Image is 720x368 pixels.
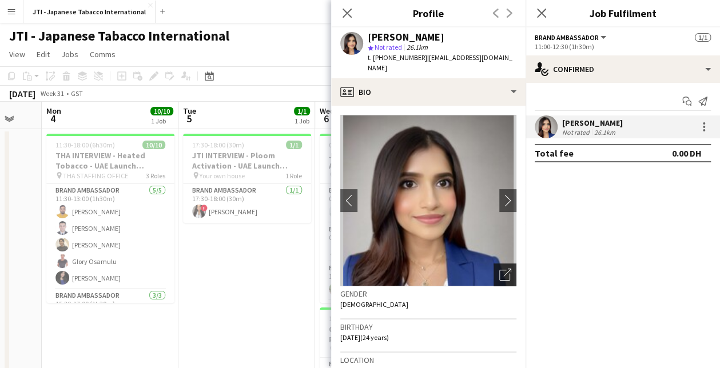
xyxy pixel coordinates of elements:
span: Edit [37,49,50,59]
span: Comms [90,49,116,59]
h3: Location [340,355,516,365]
app-card-role: Brand Ambassador3/315:30-17:00 (1h30m) [46,289,174,361]
app-card-role: Brand Ambassador1/110:00-10:30 (30m)[PERSON_NAME] [320,262,448,301]
span: | [EMAIL_ADDRESS][DOMAIN_NAME] [368,53,512,72]
app-card-role: Brand Ambassador5/511:30-13:00 (1h30m)[PERSON_NAME][PERSON_NAME][PERSON_NAME]Glory Osamulu[PERSON... [46,184,174,289]
app-job-card: 11:30-18:00 (6h30m)10/10THA INTERVIEW - Heated Tobacco - UAE Launch Program THA STAFFING OFFICE3 ... [46,134,174,303]
h3: ONLINE JTI INTERVIEW - Ploom Activation - UAE Launch Program [320,324,448,345]
span: 1/1 [286,141,302,149]
app-job-card: 17:30-18:00 (30m)1/1JTI INTERVIEW - Ploom Activation - UAE Launch Program Your own house1 RoleBra... [183,134,311,223]
h3: Profile [331,6,526,21]
div: 1 Job [151,117,173,125]
span: 10/10 [142,141,165,149]
span: 10/10 [150,107,173,115]
button: Brand Ambassador [535,33,608,42]
button: JTI - Japanese Tabacco International [23,1,156,23]
a: Jobs [57,47,83,62]
div: 1 Job [295,117,309,125]
span: 17:30-18:00 (30m) [192,141,244,149]
div: 0.00 DH [672,147,702,159]
span: 1/1 [294,107,310,115]
div: Total fee [535,147,574,159]
h3: Birthday [340,322,516,332]
span: 09:00-11:30 (2h30m) [329,141,388,149]
span: 11:30-18:00 (6h30m) [55,141,115,149]
div: 26.1km [592,128,618,137]
span: View [9,49,25,59]
span: 11:30-12:00 (30m) [329,314,381,323]
span: Wed [320,106,335,116]
div: GST [71,89,83,98]
span: 3 Roles [146,171,165,180]
div: [DATE] [9,88,35,99]
span: 6 [318,112,335,125]
a: Comms [85,47,120,62]
h3: Job Fulfilment [526,6,720,21]
h3: Gender [340,289,516,299]
h3: JTI INTERVIEW - Ploom Activation - UAE Launch Program [183,150,311,171]
app-card-role: Brand Ambassador1/109:00-09:30 (30m)[PERSON_NAME] [320,184,448,223]
img: Crew avatar or photo [340,115,516,286]
span: Not rated [375,43,402,51]
span: 4 [45,112,61,125]
div: [PERSON_NAME] [562,118,623,128]
app-job-card: 09:00-11:30 (2h30m)5/5JTI INTERVIEW - Ploom Activation - UAE Launch Program THA Office I-Rise tow... [320,134,448,303]
app-card-role: Brand Ambassador1/117:30-18:00 (30m)![PERSON_NAME] [183,184,311,223]
app-card-role: Brand Ambassador1/109:30-10:00 (30m)[PERSON_NAME] [320,223,448,262]
span: Jobs [61,49,78,59]
div: Bio [331,78,526,106]
span: THA STAFFING OFFICE [63,171,128,180]
a: Edit [32,47,54,62]
span: 5 [181,112,196,125]
span: 1 Role [285,171,302,180]
span: t. [PHONE_NUMBER] [368,53,427,62]
h3: THA INTERVIEW - Heated Tobacco - UAE Launch Program [46,150,174,171]
span: Tue [183,106,196,116]
span: Your own house [200,171,245,180]
span: Brand Ambassador [535,33,599,42]
span: 26.1km [404,43,430,51]
span: Mon [46,106,61,116]
div: 11:00-12:30 (1h30m) [535,42,711,51]
app-card-role: Brand Ambassador1/1 [320,301,448,339]
h3: JTI INTERVIEW - Ploom Activation - UAE Launch Program [320,150,448,171]
span: [DEMOGRAPHIC_DATA] [340,300,408,309]
span: ! [201,205,208,211]
span: Week 31 [38,89,66,98]
div: [PERSON_NAME] [368,32,444,42]
span: [DATE] (24 years) [340,333,389,342]
div: Confirmed [526,55,720,83]
a: View [5,47,30,62]
div: Not rated [562,128,592,137]
div: Open photos pop-in [494,263,516,286]
h1: JTI - Japanese Tabacco International [9,27,229,45]
span: 1/1 [695,33,711,42]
